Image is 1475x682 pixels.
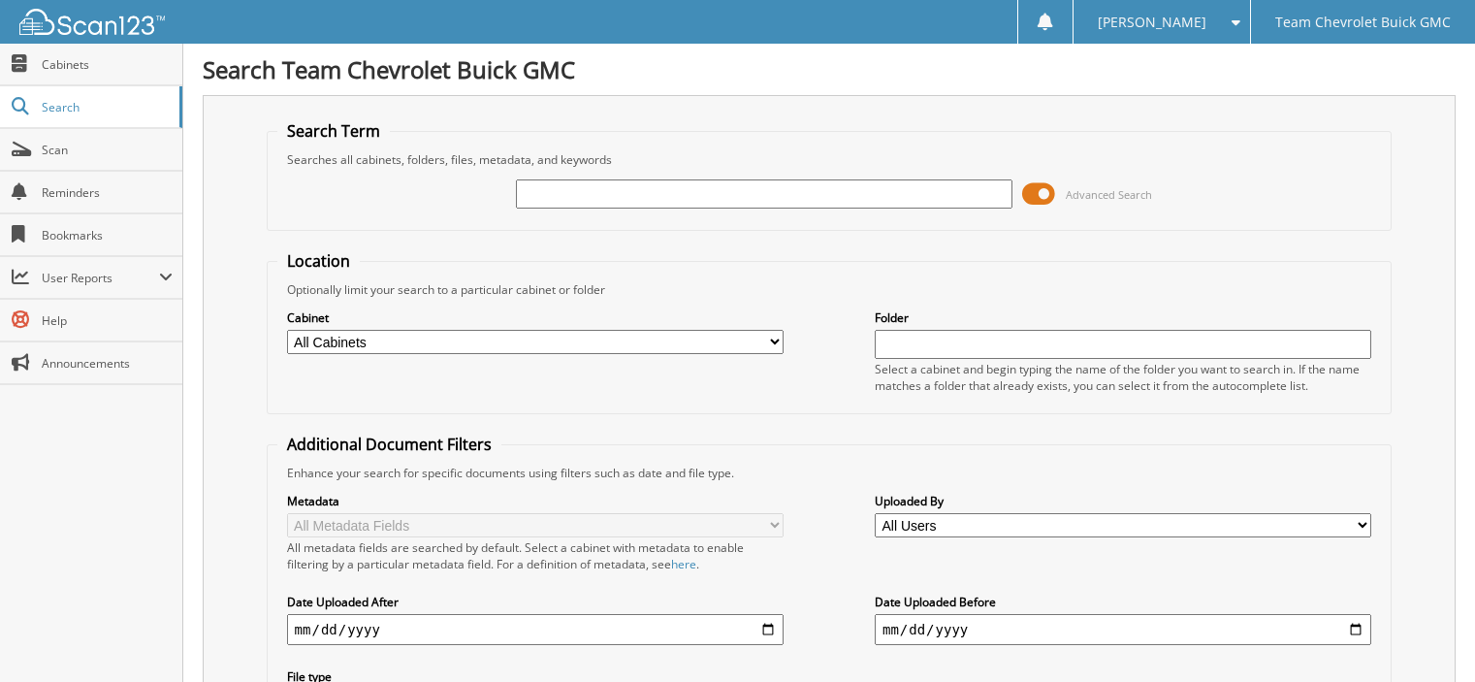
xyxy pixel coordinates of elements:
[1098,16,1206,28] span: [PERSON_NAME]
[42,270,159,286] span: User Reports
[277,281,1382,298] div: Optionally limit your search to a particular cabinet or folder
[671,556,696,572] a: here
[42,56,173,73] span: Cabinets
[1066,187,1152,202] span: Advanced Search
[287,594,784,610] label: Date Uploaded After
[42,184,173,201] span: Reminders
[287,539,784,572] div: All metadata fields are searched by default. Select a cabinet with metadata to enable filtering b...
[277,250,360,272] legend: Location
[42,355,173,372] span: Announcements
[875,493,1371,509] label: Uploaded By
[42,312,173,329] span: Help
[42,227,173,244] span: Bookmarks
[1275,16,1451,28] span: Team Chevrolet Buick GMC
[42,142,173,158] span: Scan
[875,594,1371,610] label: Date Uploaded Before
[287,614,784,645] input: start
[42,99,170,115] span: Search
[287,309,784,326] label: Cabinet
[875,361,1371,394] div: Select a cabinet and begin typing the name of the folder you want to search in. If the name match...
[277,120,390,142] legend: Search Term
[287,493,784,509] label: Metadata
[277,434,501,455] legend: Additional Document Filters
[277,465,1382,481] div: Enhance your search for specific documents using filters such as date and file type.
[203,53,1456,85] h1: Search Team Chevrolet Buick GMC
[19,9,165,35] img: scan123-logo-white.svg
[875,309,1371,326] label: Folder
[875,614,1371,645] input: end
[277,151,1382,168] div: Searches all cabinets, folders, files, metadata, and keywords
